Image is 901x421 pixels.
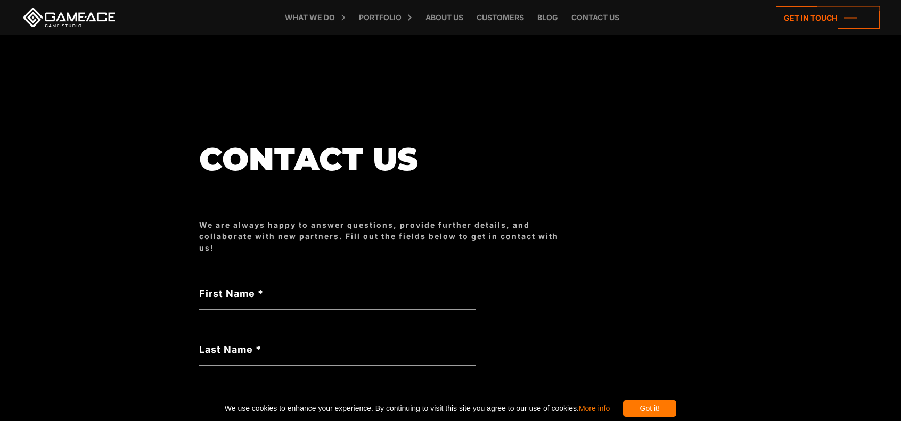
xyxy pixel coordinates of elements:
[199,286,476,301] label: First Name *
[199,342,476,357] label: Last Name *
[199,219,572,253] div: We are always happy to answer questions, provide further details, and collaborate with new partne...
[776,6,880,29] a: Get in touch
[623,400,676,417] div: Got it!
[199,142,572,177] h1: Contact us
[225,400,610,417] span: We use cookies to enhance your experience. By continuing to visit this site you agree to our use ...
[579,404,610,412] a: More info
